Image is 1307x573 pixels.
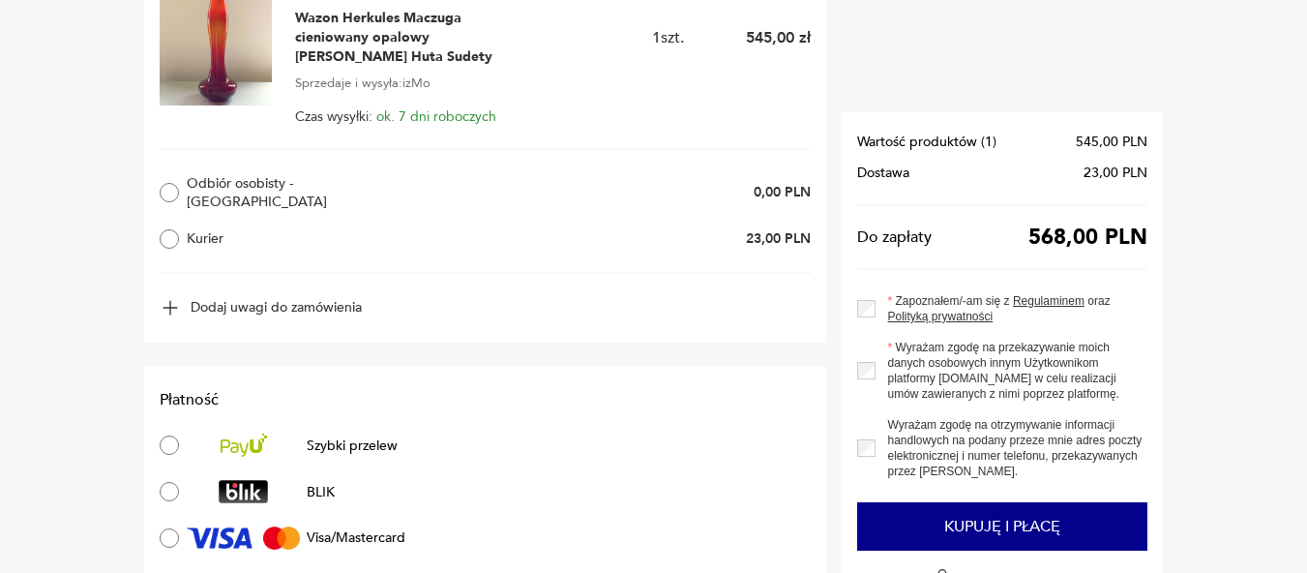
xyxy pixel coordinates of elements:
label: Wyrażam zgodę na przekazywanie moich danych osobowych innym Użytkownikom platformy [DOMAIN_NAME] ... [876,340,1147,402]
input: BLIKBLIK [160,482,179,501]
input: Visa/MastercardVisa/Mastercard [160,528,179,548]
button: Dodaj uwagi do zamówienia [160,297,362,318]
a: Regulaminem [1013,294,1084,308]
a: Polityką prywatności [887,310,993,323]
span: Wartość produktów ( 1 ) [857,135,996,150]
p: 545,00 zł [746,27,811,48]
label: Kurier [160,229,436,249]
p: BLIK [307,483,335,501]
p: 0,00 PLN [754,183,811,201]
span: Sprzedaje i wysyła: izMo [295,73,431,94]
input: Kurier [160,229,179,249]
span: 545,00 PLN [1076,135,1147,150]
p: Visa/Mastercard [307,528,405,547]
span: ok. 7 dni roboczych [376,107,496,126]
input: Szybki przelewSzybki przelew [160,436,179,455]
img: Szybki przelew [221,434,267,457]
label: Odbiór osobisty - [GEOGRAPHIC_DATA] [160,174,436,211]
p: Szybki przelew [307,437,398,455]
input: Odbiór osobisty - [GEOGRAPHIC_DATA] [160,183,179,202]
span: 1 szt. [652,27,684,48]
span: Wazon Herkules Maczuga cieniowany opalowy [PERSON_NAME] Huta Sudety [295,9,537,67]
span: Do zapłaty [857,229,932,245]
span: Czas wysyłki: [295,109,496,125]
span: 568,00 PLN [1028,229,1147,245]
button: Kupuję i płacę [857,502,1147,551]
h2: Płatność [160,389,812,410]
p: 23,00 PLN [746,229,811,248]
img: Visa/Mastercard [187,527,300,550]
span: 23,00 PLN [1084,166,1147,181]
label: Wyrażam zgodę na otrzymywanie informacji handlowych na podany przeze mnie adres poczty elektronic... [876,417,1147,479]
label: Zapoznałem/-am się z oraz [876,293,1147,324]
span: Dostawa [857,166,909,181]
img: BLIK [219,480,268,503]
